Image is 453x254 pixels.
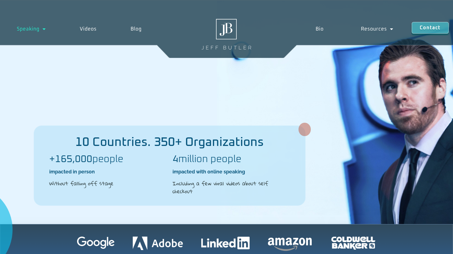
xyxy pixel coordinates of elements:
h2: impacted with online speaking [173,169,290,175]
a: Blog [114,22,159,36]
a: Resources [342,22,412,36]
h2: million people [173,154,290,164]
h2: 10 Countries. 350+ Organizations [34,136,305,148]
a: Contact [412,22,448,34]
a: Videos [63,22,114,36]
h2: impacted in person [49,169,166,175]
b: 4 [173,154,178,164]
a: Bio [297,22,342,36]
h2: Including a few viral videos about self checkout [173,180,290,195]
nav: Menu [297,22,412,36]
h2: Without falling off stage [49,180,166,187]
b: +165,000 [49,154,92,164]
span: Contact [420,25,440,30]
h2: people [49,154,166,164]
